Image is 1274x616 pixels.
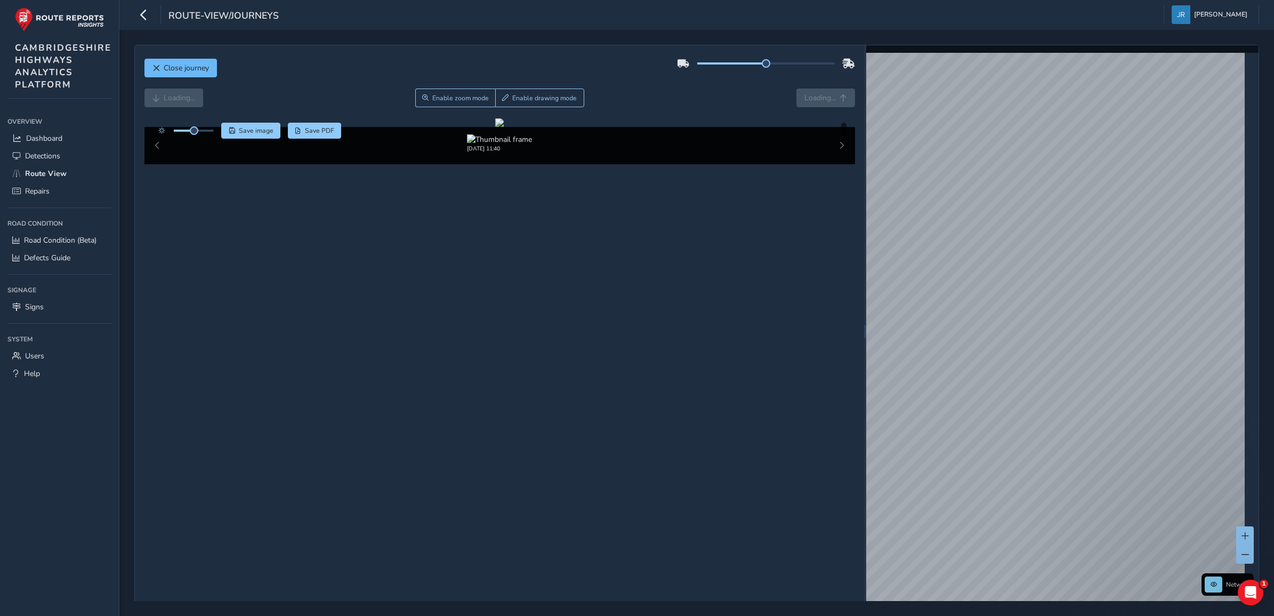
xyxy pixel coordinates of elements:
div: Road Condition [7,215,111,231]
iframe: Intercom live chat [1238,580,1263,605]
a: Road Condition (Beta) [7,231,111,249]
span: Detections [25,151,60,161]
button: Close journey [144,59,217,77]
span: Users [25,351,44,361]
button: PDF [288,123,342,139]
div: Signage [7,282,111,298]
a: Defects Guide [7,249,111,267]
span: Signs [25,302,44,312]
span: CAMBRIDGESHIRE HIGHWAYS ANALYTICS PLATFORM [15,42,111,91]
img: rr logo [15,7,104,31]
span: 1 [1260,580,1268,588]
div: Overview [7,114,111,130]
a: Repairs [7,182,111,200]
div: System [7,331,111,347]
span: Road Condition (Beta) [24,235,96,245]
a: Users [7,347,111,365]
div: [DATE] 11:40 [467,145,532,153]
span: Defects Guide [24,253,70,263]
span: Enable zoom mode [432,94,489,102]
button: Save [221,123,280,139]
span: Save PDF [305,126,334,135]
img: diamond-layout [1172,5,1190,24]
button: Draw [495,89,584,107]
span: Help [24,369,40,379]
button: Zoom [415,89,496,107]
a: Route View [7,165,111,182]
span: Save image [239,126,273,135]
a: Detections [7,147,111,165]
span: Repairs [25,186,50,196]
span: Route View [25,169,67,179]
span: Close journey [164,63,209,73]
span: route-view/journeys [168,9,279,24]
a: Dashboard [7,130,111,147]
span: Dashboard [26,133,62,143]
a: Signs [7,298,111,316]
a: Help [7,365,111,382]
span: Network [1226,580,1251,589]
img: Thumbnail frame [467,134,532,145]
span: Enable drawing mode [512,94,577,102]
span: [PERSON_NAME] [1194,5,1247,24]
button: [PERSON_NAME] [1172,5,1251,24]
